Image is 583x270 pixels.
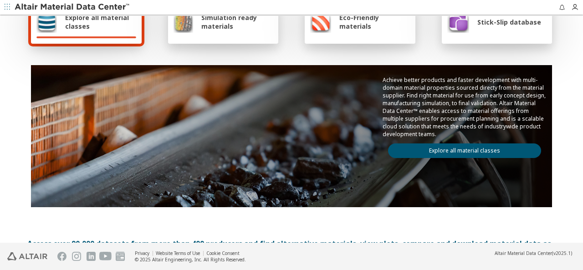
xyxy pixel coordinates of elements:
[477,18,541,26] span: Stick-Slip database
[7,252,47,260] img: Altair Engineering
[495,250,572,256] div: (v2025.1)
[135,250,149,256] a: Privacy
[27,238,556,260] div: Access over 90,000 datasets from more than 400 producers and find alternative materials, view plo...
[15,3,131,12] img: Altair Material Data Center
[339,13,409,31] span: Eco-Friendly materials
[383,76,547,138] p: Achieve better products and faster development with multi-domain material properties sourced dire...
[135,256,246,263] div: © 2025 Altair Engineering, Inc. All Rights Reserved.
[206,250,240,256] a: Cookie Consent
[36,11,57,33] img: Explore all material classes
[156,250,200,256] a: Website Terms of Use
[388,143,541,158] a: Explore all material classes
[495,250,552,256] span: Altair Material Data Center
[174,11,193,33] img: Simulation ready materials
[201,13,273,31] span: Simulation ready materials
[447,11,469,33] img: Stick-Slip database
[65,13,136,31] span: Explore all material classes
[310,11,331,33] img: Eco-Friendly materials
